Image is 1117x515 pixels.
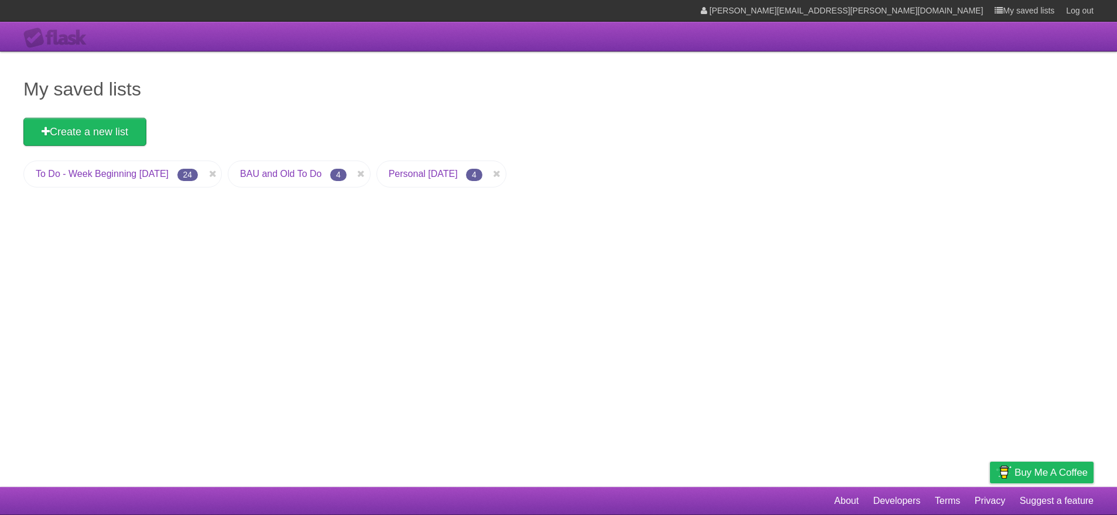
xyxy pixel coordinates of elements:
[935,490,961,512] a: Terms
[466,169,482,181] span: 4
[975,490,1005,512] a: Privacy
[23,75,1094,103] h1: My saved lists
[834,490,859,512] a: About
[23,28,94,49] div: Flask
[177,169,198,181] span: 24
[330,169,347,181] span: 4
[389,169,458,179] a: Personal [DATE]
[23,118,146,146] a: Create a new list
[36,169,169,179] a: To Do - Week Beginning [DATE]
[1015,462,1088,483] span: Buy me a coffee
[873,490,920,512] a: Developers
[240,169,321,179] a: BAU and Old To Do
[996,462,1012,482] img: Buy me a coffee
[1020,490,1094,512] a: Suggest a feature
[990,462,1094,483] a: Buy me a coffee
